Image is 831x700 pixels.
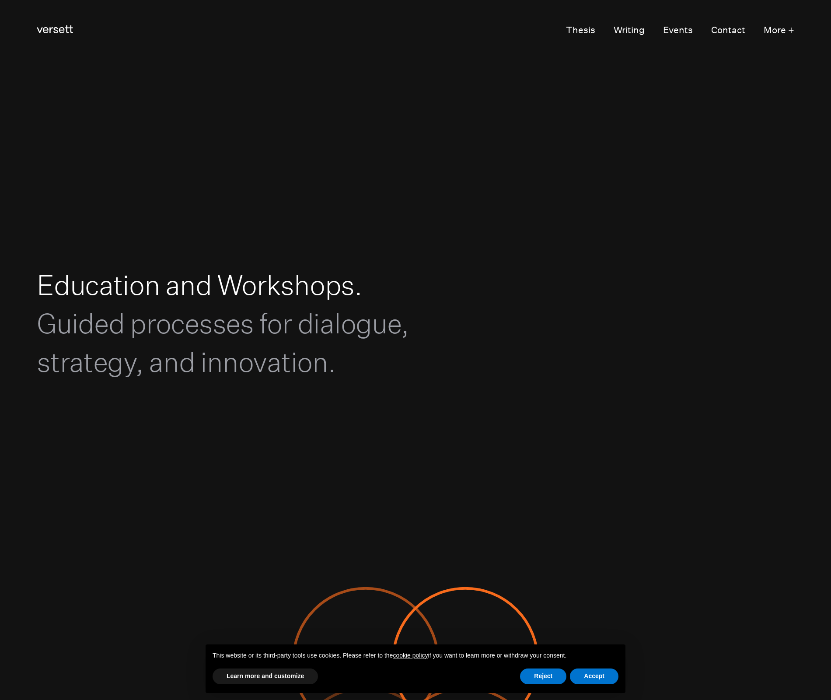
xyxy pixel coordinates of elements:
[570,668,618,684] button: Accept
[764,22,794,39] button: More +
[393,652,428,659] a: cookie policy
[37,266,478,381] h1: Education and Workshops.
[213,668,318,684] button: Learn more and customize
[520,668,566,684] button: Reject
[37,307,409,378] span: Guided processes for dialogue, strategy, and innovation.
[711,22,745,39] a: Contact
[206,644,625,667] div: This website or its third-party tools use cookies. Please refer to the if you want to learn more ...
[663,22,693,39] a: Events
[566,22,595,39] a: Thesis
[614,22,645,39] a: Writing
